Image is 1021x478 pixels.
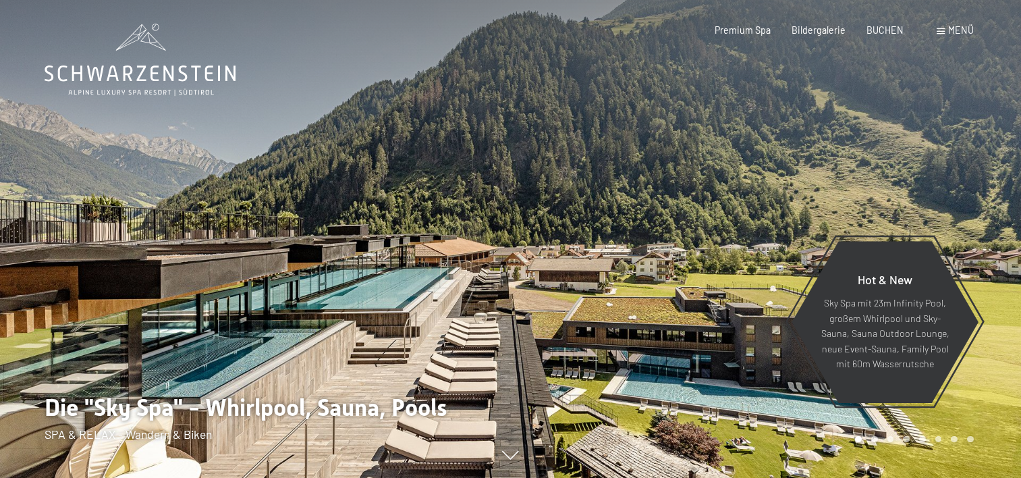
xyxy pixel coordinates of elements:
div: Carousel Page 1 (Current Slide) [855,436,862,443]
a: Premium Spa [715,24,771,36]
div: Carousel Page 5 [919,436,926,443]
a: Hot & New Sky Spa mit 23m Infinity Pool, großem Whirlpool und Sky-Sauna, Sauna Outdoor Lounge, ne... [791,240,979,404]
div: Carousel Pagination [850,436,973,443]
span: Hot & New [858,272,912,287]
div: Carousel Page 8 [967,436,974,443]
div: Carousel Page 7 [951,436,958,443]
a: Bildergalerie [792,24,846,36]
span: Menü [948,24,974,36]
span: Einwilligung Marketing* [380,271,491,284]
div: Carousel Page 2 [871,436,878,443]
p: Sky Spa mit 23m Infinity Pool, großem Whirlpool und Sky-Sauna, Sauna Outdoor Lounge, neue Event-S... [821,296,949,372]
div: Carousel Page 3 [887,436,894,443]
div: Carousel Page 4 [903,436,910,443]
div: Carousel Page 6 [935,436,942,443]
a: BUCHEN [866,24,904,36]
